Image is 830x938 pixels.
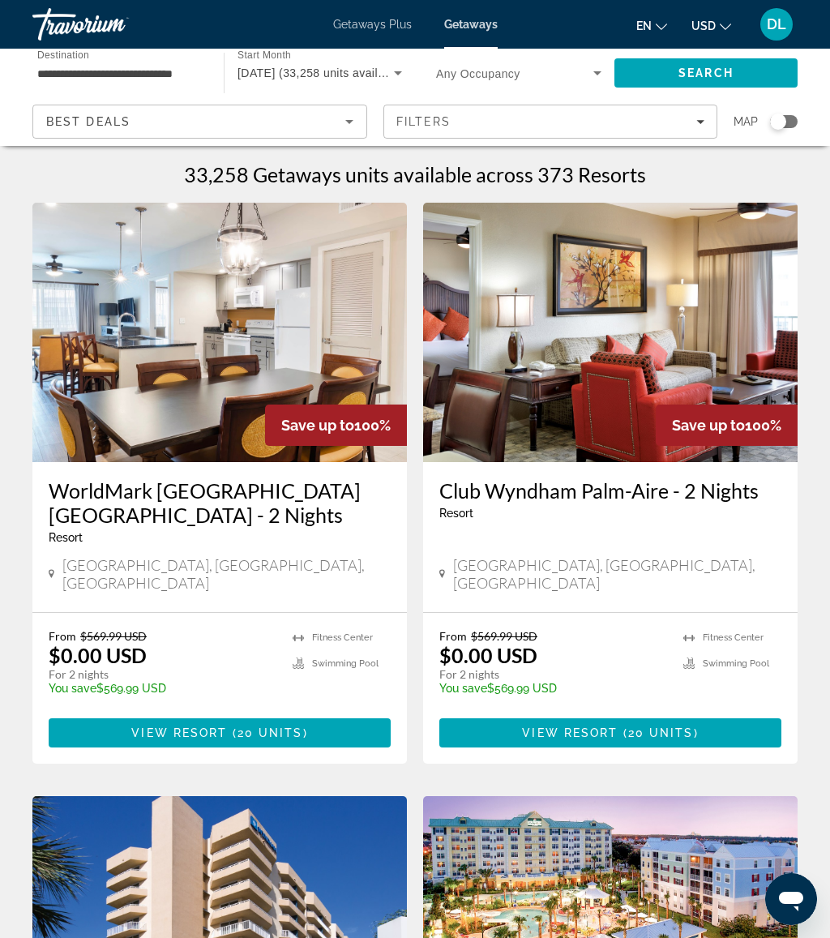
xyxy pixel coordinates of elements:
[265,405,407,446] div: 100%
[767,16,786,32] span: DL
[444,18,498,31] a: Getaways
[46,115,130,128] span: Best Deals
[636,19,652,32] span: en
[237,50,291,61] span: Start Month
[333,18,412,31] a: Getaways Plus
[49,667,276,682] p: For 2 nights
[522,726,618,739] span: View Resort
[691,19,716,32] span: USD
[184,162,646,186] h1: 33,258 Getaways units available across 373 Resorts
[703,632,764,643] span: Fitness Center
[49,531,83,544] span: Resort
[32,3,195,45] a: Travorium
[628,726,694,739] span: 20 units
[618,726,698,739] span: ( )
[131,726,227,739] span: View Resort
[32,203,407,462] img: WorldMark Orlando Kingstown Reef - 2 Nights
[439,718,781,747] button: View Resort(20 units)
[396,115,451,128] span: Filters
[439,667,667,682] p: For 2 nights
[703,658,769,669] span: Swimming Pool
[439,643,537,667] p: $0.00 USD
[765,873,817,925] iframe: Botón para iniciar la ventana de mensajería
[312,632,373,643] span: Fitness Center
[49,629,76,643] span: From
[439,507,473,520] span: Resort
[656,405,798,446] div: 100%
[237,66,404,79] span: [DATE] (33,258 units available)
[49,718,391,747] button: View Resort(20 units)
[691,14,731,37] button: Change currency
[439,629,467,643] span: From
[614,58,798,88] button: Search
[636,14,667,37] button: Change language
[227,726,307,739] span: ( )
[49,682,276,695] p: $569.99 USD
[678,66,734,79] span: Search
[423,203,798,462] img: Club Wyndham Palm-Aire - 2 Nights
[436,67,520,80] span: Any Occupancy
[49,682,96,695] span: You save
[281,417,354,434] span: Save up to
[37,64,203,84] input: Select destination
[439,682,667,695] p: $569.99 USD
[237,726,303,739] span: 20 units
[62,556,391,592] span: [GEOGRAPHIC_DATA], [GEOGRAPHIC_DATA], [GEOGRAPHIC_DATA]
[37,49,89,60] span: Destination
[755,7,798,41] button: User Menu
[439,478,781,503] a: Club Wyndham Palm-Aire - 2 Nights
[471,629,537,643] span: $569.99 USD
[80,629,147,643] span: $569.99 USD
[312,658,379,669] span: Swimming Pool
[46,112,353,131] mat-select: Sort by
[49,478,391,527] a: WorldMark [GEOGRAPHIC_DATA] [GEOGRAPHIC_DATA] - 2 Nights
[383,105,718,139] button: Filters
[672,417,745,434] span: Save up to
[453,556,781,592] span: [GEOGRAPHIC_DATA], [GEOGRAPHIC_DATA], [GEOGRAPHIC_DATA]
[49,643,147,667] p: $0.00 USD
[734,110,758,133] span: Map
[439,682,487,695] span: You save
